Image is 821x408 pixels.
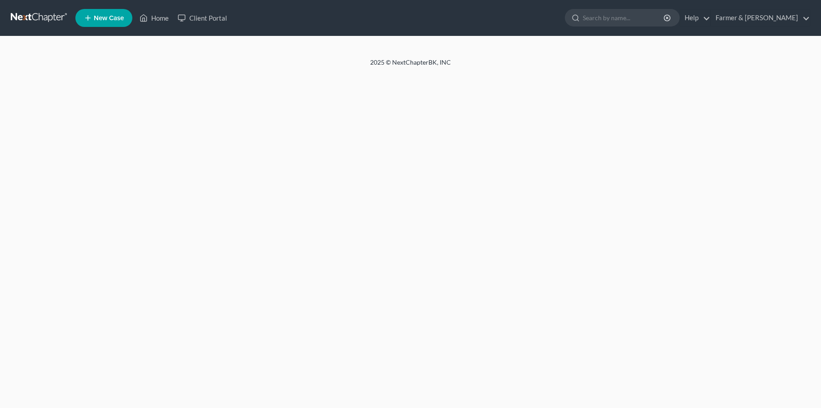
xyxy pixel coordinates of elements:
a: Help [680,10,710,26]
input: Search by name... [583,9,665,26]
a: Home [135,10,173,26]
span: New Case [94,15,124,22]
a: Client Portal [173,10,231,26]
a: Farmer & [PERSON_NAME] [711,10,810,26]
div: 2025 © NextChapterBK, INC [155,58,666,74]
